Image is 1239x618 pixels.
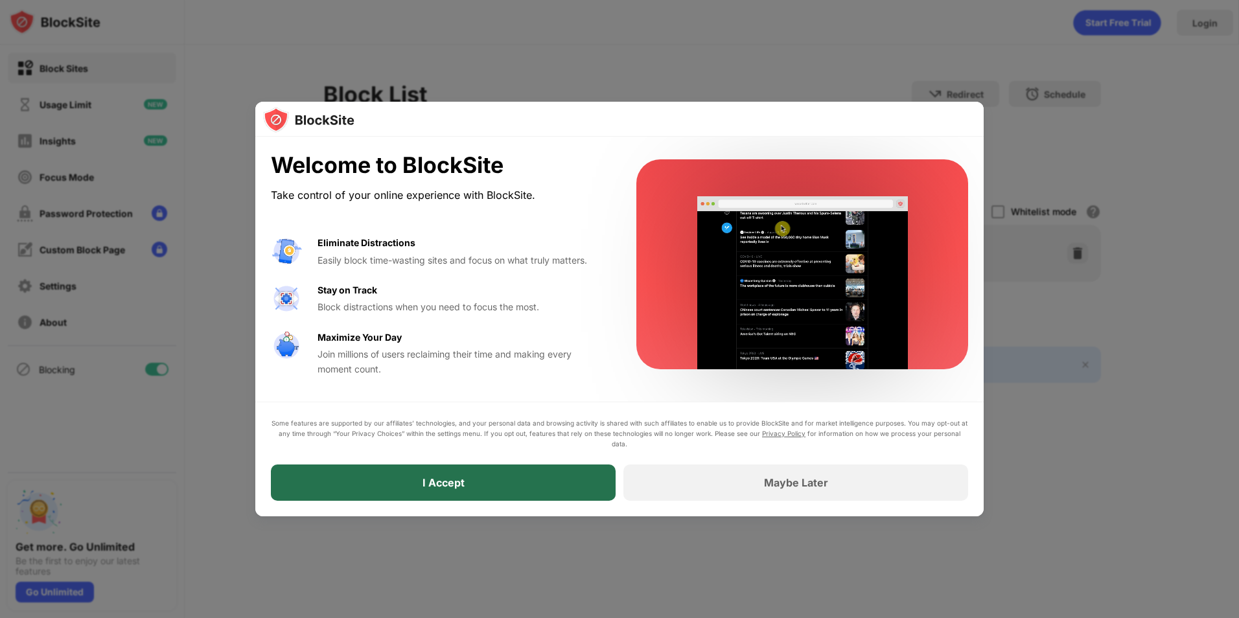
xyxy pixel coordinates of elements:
[271,152,605,179] div: Welcome to BlockSite
[318,347,605,376] div: Join millions of users reclaiming their time and making every moment count.
[271,418,968,449] div: Some features are supported by our affiliates’ technologies, and your personal data and browsing ...
[318,330,402,345] div: Maximize Your Day
[762,429,805,437] a: Privacy Policy
[271,186,605,205] div: Take control of your online experience with BlockSite.
[263,107,354,133] img: logo-blocksite.svg
[318,300,605,314] div: Block distractions when you need to focus the most.
[271,330,302,361] img: value-safe-time.svg
[271,236,302,267] img: value-avoid-distractions.svg
[764,476,828,489] div: Maybe Later
[318,283,377,297] div: Stay on Track
[271,283,302,314] img: value-focus.svg
[318,253,605,268] div: Easily block time-wasting sites and focus on what truly matters.
[318,236,415,250] div: Eliminate Distractions
[423,476,465,489] div: I Accept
